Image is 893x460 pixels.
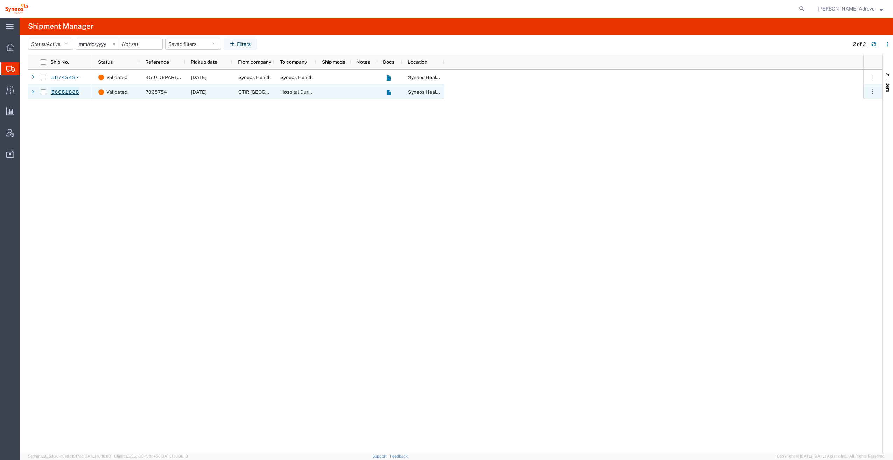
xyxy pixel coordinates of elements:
[28,39,73,50] button: Status:Active
[280,59,307,65] span: To company
[853,41,866,48] div: 2 of 2
[408,89,509,95] span: Syneos Health Clinical Spain
[280,75,313,80] span: Syneos Health
[390,454,408,458] a: Feedback
[146,89,167,95] span: 7065754
[191,59,217,65] span: Pickup date
[146,75,221,80] span: 4510 DEPARTMENTAL EXPENSE
[885,78,891,92] span: Filters
[280,89,335,95] span: Hospital Duran i Reynals
[818,5,875,13] span: Irene Perez Adrove
[114,454,188,458] span: Client: 2025.18.0-198a450
[165,39,221,50] button: Saved filters
[47,41,61,47] span: Active
[238,75,271,80] span: Syneos Health
[238,89,300,95] span: CTIR Barcelona
[191,89,206,95] span: 09/08/2025
[84,454,111,458] span: [DATE] 10:10:00
[161,454,188,458] span: [DATE] 10:06:13
[5,4,28,14] img: logo
[50,59,69,65] span: Ship No.
[145,59,169,65] span: Reference
[777,453,885,459] span: Copyright © [DATE]-[DATE] Agistix Inc., All Rights Reserved
[817,5,883,13] button: [PERSON_NAME] Adrove
[28,454,111,458] span: Server: 2025.18.0-a0edd1917ac
[383,59,394,65] span: Docs
[106,85,127,99] span: Validated
[98,59,113,65] span: Status
[51,87,79,98] a: 56681888
[76,39,119,49] input: Not set
[408,75,509,80] span: Syneos Health Clinical Spain
[238,59,271,65] span: From company
[372,454,390,458] a: Support
[356,59,370,65] span: Notes
[119,39,162,49] input: Not set
[51,72,79,83] a: 56743487
[106,70,127,85] span: Validated
[322,59,345,65] span: Ship mode
[224,39,257,50] button: Filters
[28,18,93,35] h4: Shipment Manager
[408,59,427,65] span: Location
[191,75,206,80] span: 09/08/2025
